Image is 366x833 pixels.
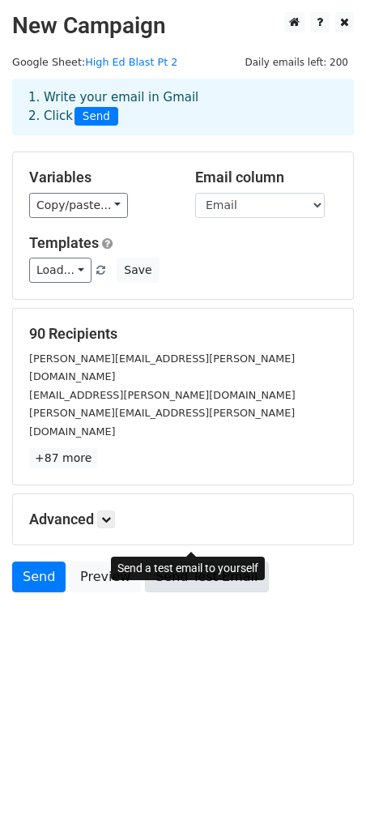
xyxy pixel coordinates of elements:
[29,352,295,383] small: [PERSON_NAME][EMAIL_ADDRESS][PERSON_NAME][DOMAIN_NAME]
[29,448,97,468] a: +87 more
[12,12,354,40] h2: New Campaign
[12,562,66,592] a: Send
[239,53,354,71] span: Daily emails left: 200
[29,510,337,528] h5: Advanced
[29,169,171,186] h5: Variables
[29,234,99,251] a: Templates
[195,169,337,186] h5: Email column
[12,56,177,68] small: Google Sheet:
[285,755,366,833] iframe: Chat Widget
[70,562,141,592] a: Preview
[29,258,91,283] a: Load...
[74,107,118,126] span: Send
[16,88,350,126] div: 1. Write your email in Gmail 2. Click
[117,258,159,283] button: Save
[239,56,354,68] a: Daily emails left: 200
[29,325,337,343] h5: 90 Recipients
[29,389,296,401] small: [EMAIL_ADDRESS][PERSON_NAME][DOMAIN_NAME]
[85,56,177,68] a: High Ed Blast Pt 2
[29,193,128,218] a: Copy/paste...
[29,407,295,438] small: [PERSON_NAME][EMAIL_ADDRESS][PERSON_NAME][DOMAIN_NAME]
[111,557,265,580] div: Send a test email to yourself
